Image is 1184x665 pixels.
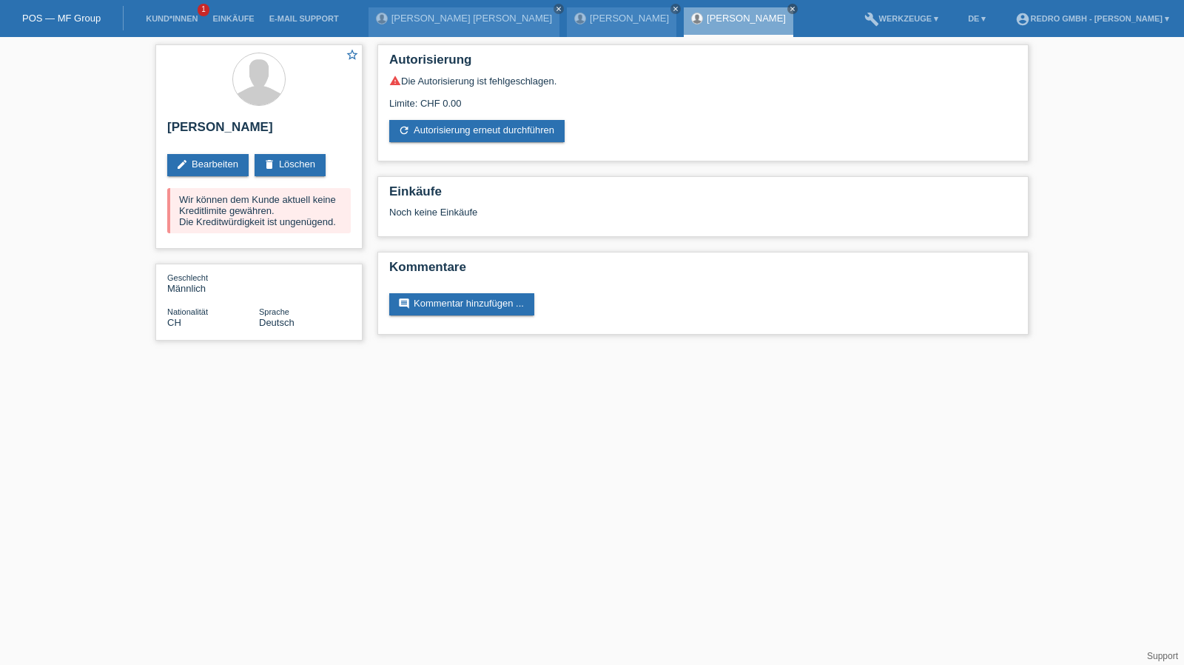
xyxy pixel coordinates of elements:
[389,207,1017,229] div: Noch keine Einkäufe
[789,5,796,13] i: close
[205,14,261,23] a: Einkäufe
[346,48,359,61] i: star_border
[138,14,205,23] a: Kund*innen
[389,260,1017,282] h2: Kommentare
[167,120,351,142] h2: [PERSON_NAME]
[167,307,208,316] span: Nationalität
[198,4,209,16] span: 1
[389,120,565,142] a: refreshAutorisierung erneut durchführen
[176,158,188,170] i: edit
[787,4,798,14] a: close
[167,273,208,282] span: Geschlecht
[389,53,1017,75] h2: Autorisierung
[961,14,993,23] a: DE ▾
[554,4,564,14] a: close
[555,5,562,13] i: close
[22,13,101,24] a: POS — MF Group
[389,75,1017,87] div: Die Autorisierung ist fehlgeschlagen.
[670,4,681,14] a: close
[672,5,679,13] i: close
[263,158,275,170] i: delete
[391,13,552,24] a: [PERSON_NAME] [PERSON_NAME]
[167,317,181,328] span: Schweiz
[1008,14,1177,23] a: account_circleRedro GmbH - [PERSON_NAME] ▾
[259,317,295,328] span: Deutsch
[262,14,346,23] a: E-Mail Support
[389,87,1017,109] div: Limite: CHF 0.00
[590,13,669,24] a: [PERSON_NAME]
[389,75,401,87] i: warning
[1147,651,1178,661] a: Support
[167,188,351,233] div: Wir können dem Kunde aktuell keine Kreditlimite gewähren. Die Kreditwürdigkeit ist ungenügend.
[1015,12,1030,27] i: account_circle
[167,154,249,176] a: editBearbeiten
[255,154,326,176] a: deleteLöschen
[259,307,289,316] span: Sprache
[389,184,1017,207] h2: Einkäufe
[167,272,259,294] div: Männlich
[857,14,946,23] a: buildWerkzeuge ▾
[389,293,534,315] a: commentKommentar hinzufügen ...
[398,298,410,310] i: comment
[398,124,410,136] i: refresh
[346,48,359,64] a: star_border
[864,12,879,27] i: build
[707,13,786,24] a: [PERSON_NAME]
